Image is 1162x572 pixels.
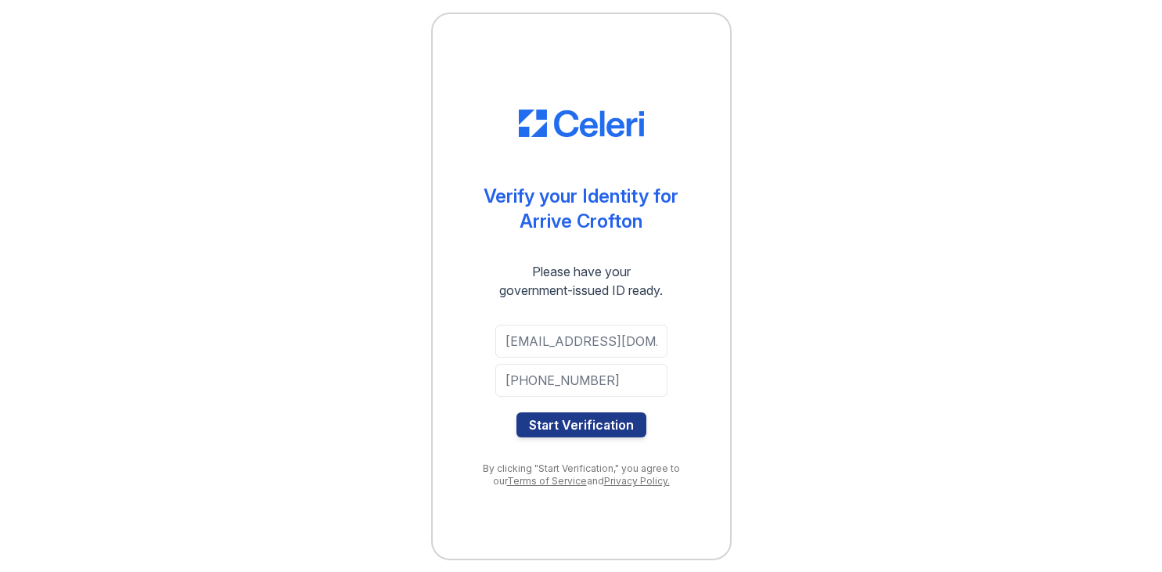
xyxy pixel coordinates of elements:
div: Please have your government-issued ID ready. [471,262,691,300]
a: Terms of Service [507,475,587,487]
img: CE_Logo_Blue-a8612792a0a2168367f1c8372b55b34899dd931a85d93a1a3d3e32e68fde9ad4.png [519,110,644,138]
input: Email [495,325,667,358]
button: Start Verification [516,412,646,437]
div: Verify your Identity for Arrive Crofton [484,184,678,234]
div: By clicking "Start Verification," you agree to our and [464,462,699,487]
a: Privacy Policy. [604,475,670,487]
input: Phone [495,364,667,397]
